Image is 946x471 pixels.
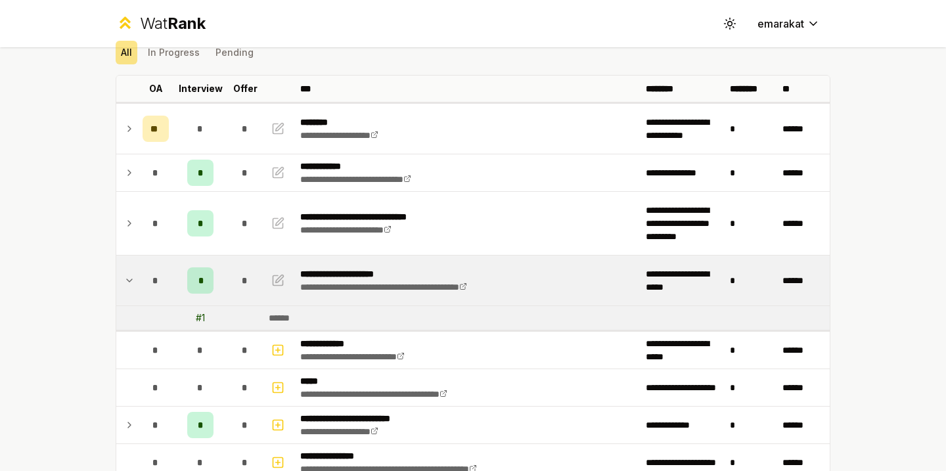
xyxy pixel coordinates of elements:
a: WatRank [116,13,206,34]
button: Pending [210,41,259,64]
div: Wat [140,13,206,34]
span: emarakat [757,16,804,32]
p: OA [149,82,163,95]
div: # 1 [196,311,205,325]
span: Rank [168,14,206,33]
button: All [116,41,137,64]
p: Offer [233,82,258,95]
p: Interview [179,82,223,95]
button: emarakat [747,12,830,35]
button: In Progress [143,41,205,64]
